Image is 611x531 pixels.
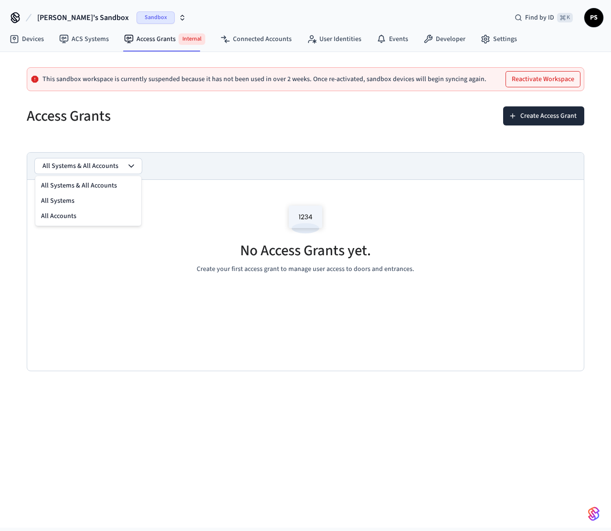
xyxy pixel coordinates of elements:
div: All Accounts [37,208,139,224]
button: Reactivate Workspace [506,72,580,87]
p: This sandbox workspace is currently suspended because it has not been used in over 2 weeks. Once ... [42,75,486,83]
h5: Access Grants [27,106,300,126]
p: Create your first access grant to manage user access to doors and entrances. [197,264,414,274]
a: User Identities [299,31,369,48]
span: Find by ID [525,13,554,22]
a: Connected Accounts [213,31,299,48]
a: Developer [416,31,473,48]
a: ACS Systems [52,31,116,48]
span: Sandbox [137,11,175,24]
div: All Systems [37,193,139,208]
div: All Systems & All Accounts [37,178,139,193]
span: Internal [179,33,205,45]
span: [PERSON_NAME]'s Sandbox [37,12,129,23]
a: Access Grants [116,30,213,49]
span: ⌘ K [557,13,573,22]
img: Access Codes Empty State [284,199,327,239]
img: SeamLogoGradient.69752ec5.svg [588,506,600,521]
h5: No Access Grants yet. [240,241,371,260]
a: Devices [2,31,52,48]
a: Events [369,31,416,48]
button: All Systems & All Accounts [35,158,142,174]
a: Settings [473,31,525,48]
div: All Systems & All Accounts [35,176,142,226]
button: Create Access Grant [503,106,584,125]
span: PS [585,9,602,26]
